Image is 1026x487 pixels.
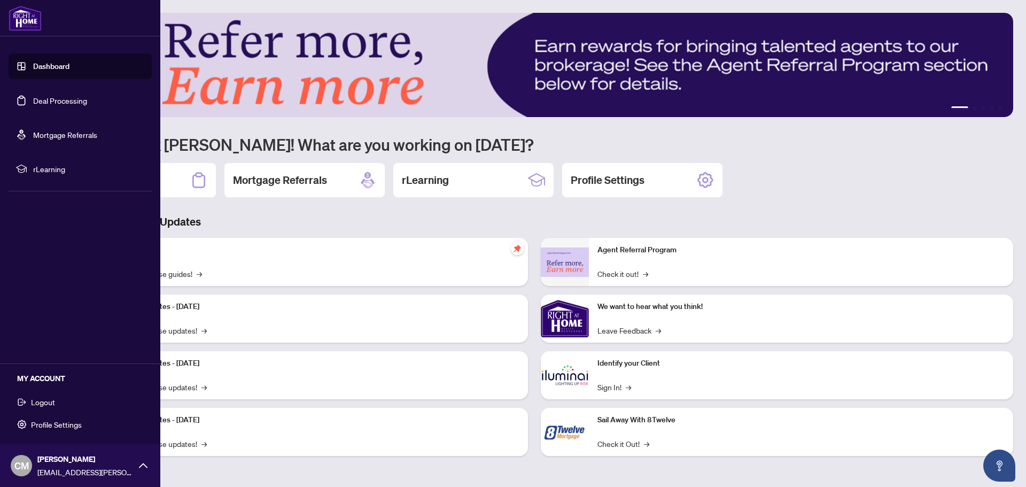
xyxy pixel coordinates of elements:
[9,5,42,31] img: logo
[983,450,1015,482] button: Open asap
[597,301,1005,313] p: We want to hear what you think!
[9,415,152,434] button: Profile Settings
[56,134,1013,154] h1: Welcome back [PERSON_NAME]! What are you working on [DATE]?
[597,244,1005,256] p: Agent Referral Program
[597,414,1005,426] p: Sail Away With 8Twelve
[56,214,1013,229] h3: Brokerage & Industry Updates
[31,393,55,411] span: Logout
[571,173,644,188] h2: Profile Settings
[201,324,207,336] span: →
[656,324,661,336] span: →
[112,414,519,426] p: Platform Updates - [DATE]
[597,324,661,336] a: Leave Feedback→
[112,358,519,369] p: Platform Updates - [DATE]
[112,301,519,313] p: Platform Updates - [DATE]
[33,96,87,105] a: Deal Processing
[973,106,977,111] button: 2
[33,61,69,71] a: Dashboard
[597,438,649,450] a: Check it Out!→
[37,466,134,478] span: [EMAIL_ADDRESS][PERSON_NAME][DOMAIN_NAME]
[541,248,589,277] img: Agent Referral Program
[56,13,1013,117] img: Slide 0
[233,173,327,188] h2: Mortgage Referrals
[402,173,449,188] h2: rLearning
[644,438,649,450] span: →
[990,106,994,111] button: 4
[201,438,207,450] span: →
[201,381,207,393] span: →
[33,130,97,140] a: Mortgage Referrals
[597,381,631,393] a: Sign In!→
[643,268,648,280] span: →
[626,381,631,393] span: →
[541,408,589,456] img: Sail Away With 8Twelve
[14,458,29,473] span: CM
[597,268,648,280] a: Check it out!→
[998,106,1002,111] button: 5
[541,295,589,343] img: We want to hear what you think!
[981,106,985,111] button: 3
[511,242,524,255] span: pushpin
[17,373,152,384] h5: MY ACCOUNT
[951,106,968,111] button: 1
[9,393,152,411] button: Logout
[541,351,589,399] img: Identify your Client
[31,416,82,433] span: Profile Settings
[37,453,134,465] span: [PERSON_NAME]
[197,268,202,280] span: →
[112,244,519,256] p: Self-Help
[33,163,144,175] span: rLearning
[597,358,1005,369] p: Identify your Client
